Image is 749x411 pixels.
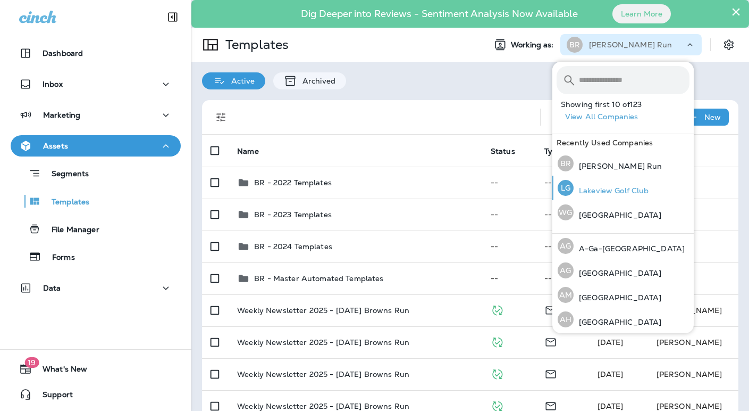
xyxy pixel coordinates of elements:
span: Email [544,368,557,378]
div: BR [567,37,583,53]
span: Name [237,146,273,156]
span: Type [544,146,576,156]
p: [GEOGRAPHIC_DATA] [574,318,661,326]
button: Close [731,3,741,20]
p: A-Ga-[GEOGRAPHIC_DATA] [574,244,685,253]
span: Status [491,146,529,156]
p: Templates [41,198,89,208]
button: Marketing [11,104,181,126]
span: 19 [24,357,39,368]
button: Assets [11,135,181,157]
div: AM [558,287,574,303]
p: Weekly Newsletter 2025 - [DATE] Browns Run [237,402,409,410]
td: -- [482,231,536,262]
td: -- [482,199,536,231]
p: Templates [221,37,289,53]
p: Weekly Newsletter 2025 - [DATE] Browns Run [237,338,409,347]
button: Support [11,384,181,405]
td: -- [536,231,589,262]
button: AM[GEOGRAPHIC_DATA] [552,283,694,307]
p: Data [43,284,61,292]
button: LGLakeview Golf Club [552,176,694,200]
p: File Manager [41,225,99,235]
button: AGA-Ga-[GEOGRAPHIC_DATA] [552,234,694,258]
span: Support [32,390,73,403]
td: -- [536,167,589,199]
button: AG[GEOGRAPHIC_DATA] [US_STATE] [552,332,694,357]
span: Rachael Owen [597,369,624,379]
p: BR - 2022 Templates [254,178,332,187]
div: BR [558,155,574,171]
div: LG [558,180,574,196]
p: [GEOGRAPHIC_DATA] [574,293,661,302]
p: Dig Deeper into Reviews - Sentiment Analysis Now Available [270,12,609,15]
p: [PERSON_NAME] Run [574,162,662,170]
span: Status [491,147,515,156]
span: What's New [32,365,87,377]
button: Learn More [612,4,671,23]
span: Published [491,336,504,346]
div: AG [558,262,574,278]
button: View All Companies [561,109,694,125]
span: Rachael Owen [597,401,624,411]
button: Collapse Sidebar [158,6,188,28]
button: Forms [11,245,181,268]
span: Published [491,368,504,378]
p: BR - 2023 Templates [254,210,332,219]
p: Dashboard [43,49,83,57]
p: Archived [297,77,335,85]
p: Weekly Newsletter 2025 - [DATE] Browns Run [237,370,409,379]
div: WG [558,204,574,220]
p: Inbox [43,80,63,88]
span: Published [491,305,504,314]
div: AG [558,238,574,254]
p: New [704,113,721,121]
td: -- [536,262,589,294]
button: BR[PERSON_NAME] Run [552,151,694,176]
td: -- [536,199,589,231]
span: Rachael Owen [597,338,624,347]
span: Working as: [511,40,556,50]
p: Showing first 10 of 123 [561,100,694,109]
span: Type [544,147,562,156]
span: Email [544,400,557,410]
td: [PERSON_NAME] [648,358,738,390]
p: Weekly Newsletter 2025 - [DATE] Browns Run [237,306,409,315]
p: [GEOGRAPHIC_DATA] [574,269,661,277]
button: Filters [211,106,232,128]
td: -- [482,262,536,294]
button: File Manager [11,218,181,240]
button: Search Templates [549,106,570,128]
button: AH[GEOGRAPHIC_DATA] [552,307,694,332]
p: Forms [41,253,75,263]
p: Assets [43,142,68,150]
p: Marketing [43,111,80,119]
p: BR - 2024 Templates [254,242,332,251]
div: Recently Used Companies [552,134,694,151]
p: Active [226,77,255,85]
span: Email [544,305,557,314]
p: BR - Master Automated Templates [254,274,383,283]
td: -- [482,167,536,199]
span: Published [491,400,504,410]
td: [PERSON_NAME] [648,326,738,358]
button: AG[GEOGRAPHIC_DATA] [552,258,694,283]
button: Templates [11,190,181,212]
span: Name [237,147,259,156]
p: [PERSON_NAME] Run [589,40,672,49]
button: Dashboard [11,43,181,64]
p: Lakeview Golf Club [574,186,649,195]
span: Email [544,336,557,346]
p: Segments [41,169,89,180]
button: Settings [719,35,738,54]
button: 19What's New [11,358,181,380]
button: Inbox [11,73,181,95]
div: AH [558,311,574,327]
button: WG[GEOGRAPHIC_DATA] [552,200,694,225]
button: Segments [11,162,181,185]
p: [GEOGRAPHIC_DATA] [574,211,661,219]
button: Data [11,277,181,299]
